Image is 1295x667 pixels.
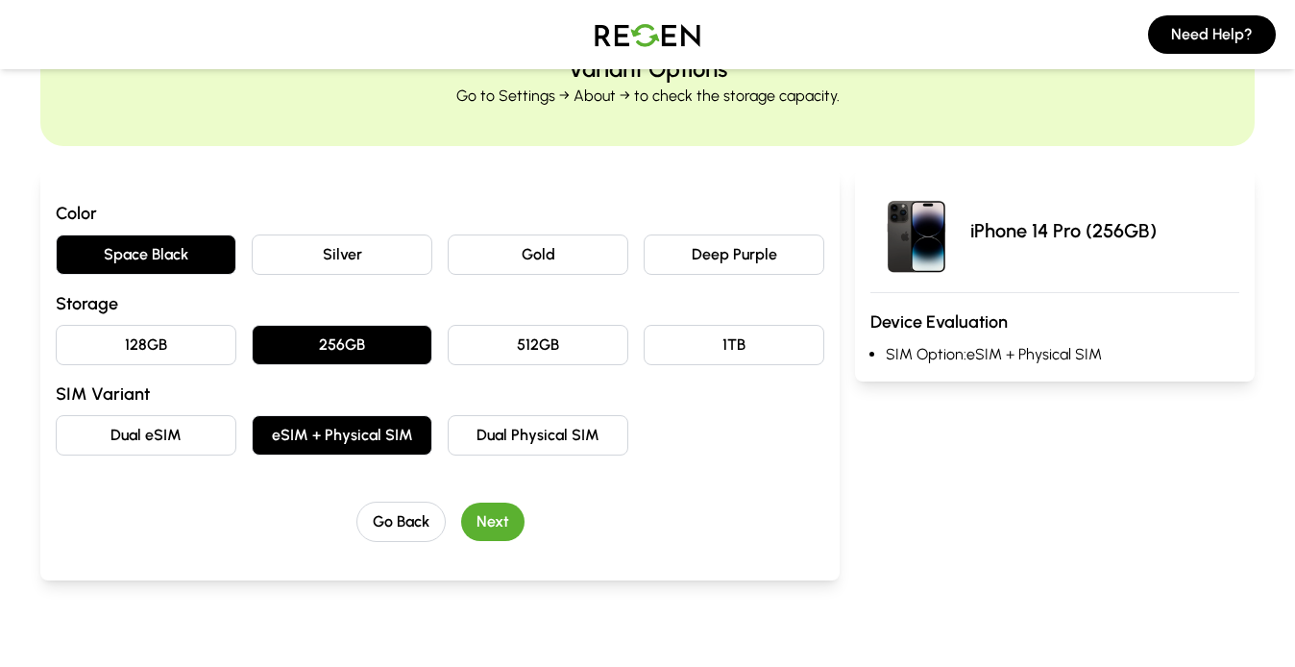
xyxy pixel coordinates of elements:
button: Need Help? [1148,15,1276,54]
button: Go Back [356,502,446,542]
p: Go to Settings → About → to check the storage capacity. [456,85,840,108]
li: SIM Option: eSIM + Physical SIM [886,343,1239,366]
h2: Variant Options [568,54,727,85]
h3: SIM Variant [56,381,824,408]
button: Next [461,503,525,541]
button: Gold [448,235,628,275]
img: Logo [580,8,715,62]
h3: Device Evaluation [870,309,1239,335]
img: iPhone 14 Pro [870,185,963,277]
p: iPhone 14 Pro (256GB) [970,217,1157,244]
button: 128GB [56,325,236,365]
button: Dual Physical SIM [448,415,628,456]
button: Space Black [56,235,236,275]
h3: Storage [56,290,824,317]
button: 256GB [252,325,432,365]
button: Silver [252,235,432,275]
button: 512GB [448,325,628,365]
button: Dual eSIM [56,415,236,456]
button: eSIM + Physical SIM [252,415,432,456]
button: 1TB [644,325,824,365]
button: Deep Purple [644,235,824,275]
h3: Color [56,200,824,227]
